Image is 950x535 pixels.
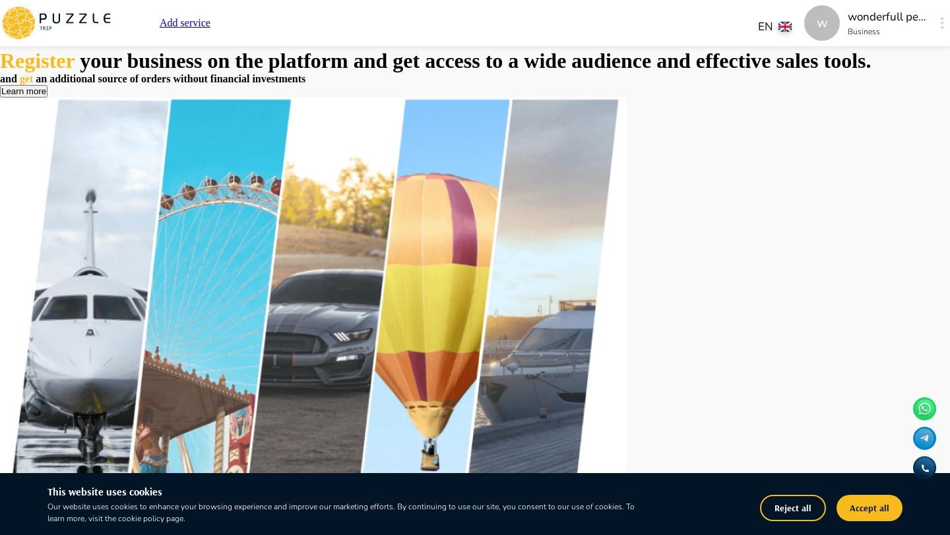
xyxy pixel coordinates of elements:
p: Business [848,26,927,38]
span: get [20,73,36,84]
p: EN [758,18,773,36]
span: and [354,49,393,72]
span: access [425,49,486,72]
span: on [207,49,235,72]
a: Add service [160,17,210,29]
button: Reject all [760,495,826,521]
span: an [36,73,49,84]
span: without [173,73,210,84]
span: tools. [824,49,871,72]
span: sales [776,49,824,72]
span: get [393,49,425,72]
h6: This website uses cookies [47,484,646,501]
span: wide [524,49,571,72]
span: the [235,49,269,72]
span: of [130,73,141,84]
span: your [80,49,127,72]
button: Accept all [837,495,902,521]
span: a [508,49,524,72]
span: business [127,49,208,72]
span: orders [141,73,173,84]
span: effective [696,49,776,72]
span: to [486,49,509,72]
span: and [656,49,696,72]
span: additional [49,73,98,84]
span: platform [269,49,354,72]
span: financial [210,73,253,84]
p: Our website uses cookies to enhance your browsing experience and improve our marketing efforts. B... [47,501,646,524]
p: wonderfull peace [848,9,927,26]
div: w [804,5,840,41]
span: investments [252,73,305,84]
span: source [98,73,130,84]
img: lang [778,22,792,32]
span: audience [571,49,656,72]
